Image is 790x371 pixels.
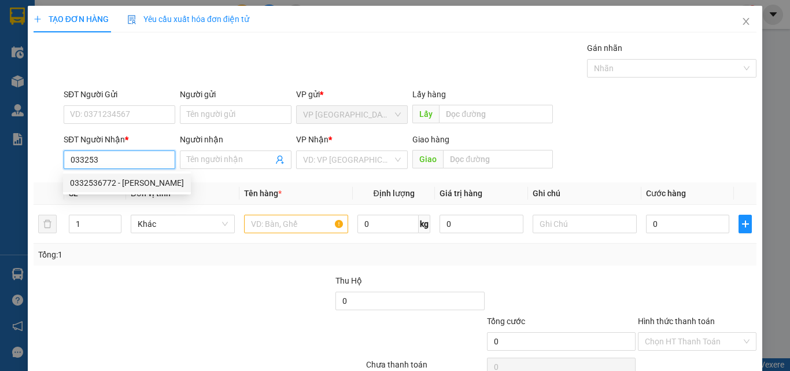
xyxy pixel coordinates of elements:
span: VP Sài Gòn [303,106,401,123]
input: Ghi Chú [533,215,637,233]
span: Lấy hàng [412,90,446,99]
div: 0332536772 - CHỊ HIỀN [63,174,191,192]
span: user-add [275,155,285,164]
div: Tổng: 1 [38,248,306,261]
img: icon [127,15,136,24]
span: Giá trị hàng [440,189,482,198]
span: Yêu cầu xuất hóa đơn điện tử [127,14,249,24]
input: Dọc đường [443,150,553,168]
span: Định lượng [373,189,414,198]
span: TẠO ĐƠN HÀNG [34,14,109,24]
div: VP gửi [296,88,408,101]
div: Người gửi [180,88,291,101]
span: plus [34,15,42,23]
div: SĐT Người Nhận [64,133,175,146]
span: Giao hàng [412,135,449,144]
span: Tổng cước [487,317,525,326]
span: Thu Hộ [335,276,362,285]
input: Dọc đường [439,105,553,123]
button: plus [739,215,752,233]
label: Gán nhãn [587,43,622,53]
span: Khác [138,215,228,233]
th: Ghi chú [528,182,641,205]
span: Cước hàng [646,189,686,198]
span: VP Nhận [296,135,328,144]
span: plus [739,219,751,229]
span: close [741,17,751,26]
button: Close [730,6,762,38]
span: Tên hàng [244,189,282,198]
label: Hình thức thanh toán [638,317,715,326]
div: 0332536772 - [PERSON_NAME] [70,177,184,189]
button: delete [38,215,57,233]
input: VD: Bàn, Ghế [244,215,348,233]
input: 0 [440,215,523,233]
span: Lấy [412,105,439,123]
div: Người nhận [180,133,291,146]
span: kg [419,215,430,233]
div: SĐT Người Gửi [64,88,175,101]
span: Giao [412,150,443,168]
